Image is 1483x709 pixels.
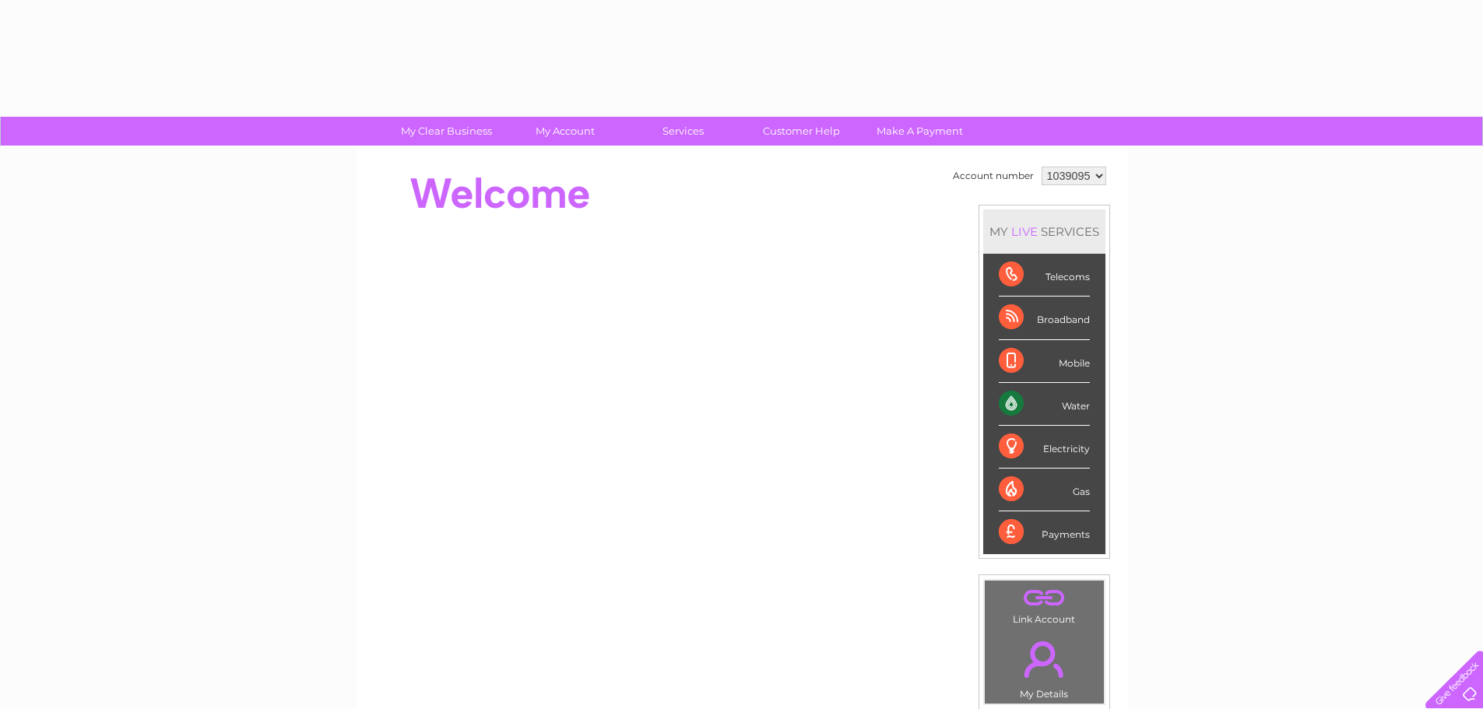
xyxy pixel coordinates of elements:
[619,117,747,146] a: Services
[984,628,1105,704] td: My Details
[983,209,1105,254] div: MY SERVICES
[999,383,1090,426] div: Water
[382,117,511,146] a: My Clear Business
[999,297,1090,339] div: Broadband
[501,117,629,146] a: My Account
[999,426,1090,469] div: Electricity
[999,511,1090,553] div: Payments
[856,117,984,146] a: Make A Payment
[999,340,1090,383] div: Mobile
[999,469,1090,511] div: Gas
[949,163,1038,189] td: Account number
[1008,224,1041,239] div: LIVE
[737,117,866,146] a: Customer Help
[984,580,1105,629] td: Link Account
[989,632,1100,686] a: .
[989,584,1100,612] a: .
[999,254,1090,297] div: Telecoms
